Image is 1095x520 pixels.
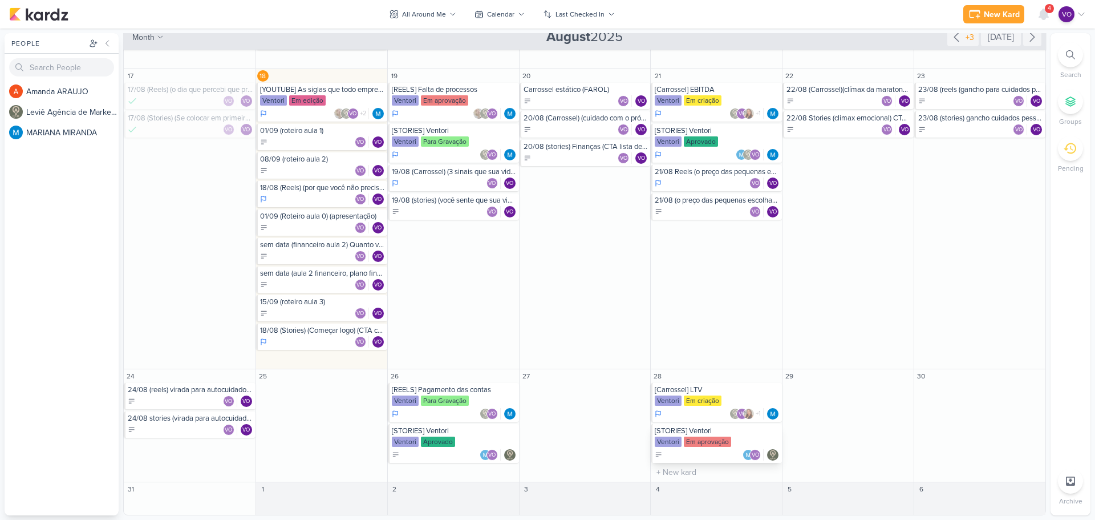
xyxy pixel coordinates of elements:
[355,308,369,319] div: Collaborators: Ventori Oficial
[480,149,491,160] img: Leviê Agência de Marketing Digital
[372,108,384,119] img: MARIANA MIRANDA
[334,108,369,119] div: Collaborators: Sarah Violante, Leviê Agência de Marketing Digital, Ventori Oficial, Franciluce Ca...
[736,149,747,160] img: MARIANA MIRANDA
[257,370,269,382] div: 25
[1033,99,1040,104] p: VO
[655,179,662,188] div: In Progress
[355,251,369,262] div: Collaborators: Ventori Oficial
[655,385,780,394] div: [Carrossel] LTV
[1062,9,1072,19] p: VO
[355,279,369,291] div: Collaborators: Ventori Oficial
[638,156,645,162] p: VO
[241,424,252,436] div: Assignee: Ventori Oficial
[374,254,382,260] p: VO
[372,251,384,262] div: Assignee: Ventori Oficial
[125,70,136,82] div: 17
[504,408,516,420] img: MARIANA MIRANDA
[524,154,532,162] div: To Do
[372,336,384,348] div: Assignee: Ventori Oficial
[504,206,516,217] div: Assignee: Ventori Oficial
[784,370,795,382] div: 29
[26,86,119,98] div: A m a n d a A R A U J O
[372,136,384,148] div: Assignee: Ventori Oficial
[355,222,366,233] div: Ventori Oficial
[225,127,232,133] p: VO
[260,85,385,94] div: [YOUTUBE] As siglas que todo empreendedor precisa conhecer
[473,108,484,119] img: Sarah Violante
[635,152,647,164] div: Assignee: Ventori Oficial
[918,85,1043,94] div: 23/08 (reels (gancho para cuidados pessoais) (CTA Salvamento)
[9,105,23,119] img: Leviê Agência de Marketing Digital
[223,396,234,407] div: Ventori Oficial
[355,308,366,319] div: Ventori Oficial
[223,424,234,436] div: Ventori Oficial
[901,127,909,133] p: VO
[767,178,778,189] div: Assignee: Ventori Oficial
[736,108,748,119] div: Ventori Oficial
[504,149,516,160] div: Assignee: MARIANA MIRANDA
[9,126,23,139] img: MARIANA MIRANDA
[355,279,366,291] div: Ventori Oficial
[389,70,400,82] div: 19
[899,124,910,135] div: Assignee: Ventori Oficial
[488,209,496,215] p: VO
[241,124,252,135] div: Ventori Oficial
[984,9,1020,21] div: New Kard
[26,106,119,118] div: L e v i ê A g ê n c i a d e M a r k e t i n g D i g i t a l
[749,206,764,217] div: Collaborators: Ventori Oficial
[355,136,366,148] div: Ventori Oficial
[355,222,369,233] div: Collaborators: Ventori Oficial
[340,108,352,119] img: Leviê Agência de Marketing Digital
[392,150,399,159] div: Em Andamento
[421,136,469,147] div: Para Gravação
[372,222,384,233] div: Ventori Oficial
[743,149,754,160] img: Leviê Agência de Marketing Digital
[739,111,746,117] p: VO
[260,138,268,146] div: To Do
[486,178,501,189] div: Collaborators: Ventori Oficial
[289,95,326,106] div: Em edição
[767,206,778,217] div: Ventori Oficial
[755,109,761,118] span: +1
[260,326,385,335] div: 18/08 (Stories) (Começar logo) (CTA compartilhar)
[767,408,778,420] img: MARIANA MIRANDA
[372,308,384,319] div: Ventori Oficial
[132,31,155,43] span: month
[635,152,647,164] div: Ventori Oficial
[260,95,287,106] div: Ventori
[655,85,780,94] div: [Carrossel] EBITDA
[355,194,369,205] div: Collaborators: Ventori Oficial
[392,179,399,188] div: In Progress
[918,126,926,134] div: To Do
[883,99,891,104] p: VO
[128,385,253,394] div: 24/08 (reels) virada para autocuidado (CTA salvamento e lista de espera)
[1015,127,1023,133] p: VO
[356,254,364,260] p: VO
[524,126,532,134] div: To Do
[356,311,364,317] p: VO
[1013,95,1024,107] div: Ventori Oficial
[749,149,761,160] div: Ventori Oficial
[260,224,268,232] div: To Do
[618,124,629,135] div: Ventori Oficial
[392,208,400,216] div: To Do
[421,396,469,406] div: Para Gravação
[374,168,382,174] p: VO
[355,165,369,176] div: Collaborators: Ventori Oficial
[546,28,623,46] span: 2025
[638,127,645,133] p: VO
[242,99,250,104] p: VO
[260,126,385,135] div: 01/09 (roteiro aula 1)
[392,426,517,436] div: [STORIES] Ventori
[480,408,501,420] div: Collaborators: Leviê Agência de Marketing Digital, Ventori Oficial
[347,108,359,119] div: Ventori Oficial
[242,127,250,133] p: VO
[355,165,366,176] div: Ventori Oficial
[767,108,778,119] div: Assignee: MARIANA MIRANDA
[739,412,746,417] p: VO
[260,269,385,278] div: sem data (aula 2 financeiro, plano financeiro pessoal)
[1013,124,1027,135] div: Collaborators: Ventori Oficial
[881,95,895,107] div: Collaborators: Ventori Oficial
[1033,127,1040,133] p: VO
[372,222,384,233] div: Assignee: Ventori Oficial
